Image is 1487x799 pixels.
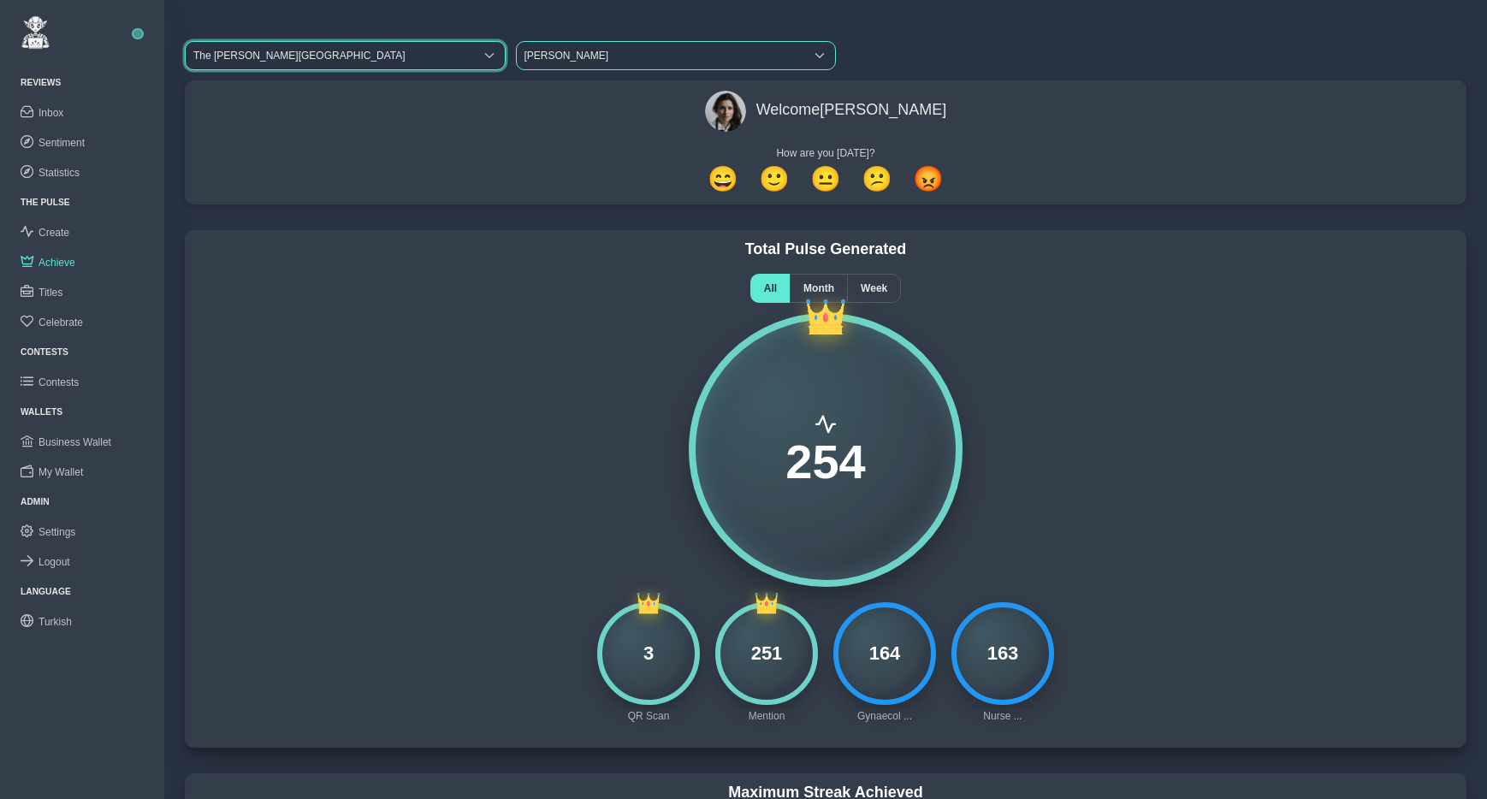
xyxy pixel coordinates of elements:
div: Month [790,274,847,303]
a: Language [21,587,71,596]
h4: Total Pulse Generated [195,240,1456,259]
div: Mention points 251 [715,602,818,705]
span: Settings [39,526,75,538]
a: Admin [21,497,50,506]
a: THE PULSE [21,198,70,207]
span: Create [39,227,69,239]
h4: Welcome [PERSON_NAME] [756,101,947,120]
div: Select a location [474,42,505,69]
span: The [PERSON_NAME][GEOGRAPHIC_DATA] [186,42,474,69]
span: All [764,282,777,294]
div: QR Scan points 3 [597,602,700,705]
span: Contests [39,376,79,388]
div: Gynaecol ... points 164 [833,602,936,705]
button: Great [705,164,741,194]
div: Generate QR for reviews [597,602,700,705]
div: Nurse ... points 163 [951,602,1054,705]
span: My Wallet [39,466,83,478]
div: Total points 254 [689,313,963,587]
a: Wallets [21,407,62,417]
div: All [750,274,790,303]
button: Okay [808,164,844,194]
img: ReviewElf Logo [21,15,50,50]
span: Business Wallet [39,436,111,448]
span: Celebrate [39,317,83,328]
button: Angry [910,164,946,194]
a: CONTESTS [21,347,68,357]
span: Turkish [39,616,72,628]
button: Not great [859,164,895,194]
span: [PERSON_NAME] [517,42,805,69]
span: Sentiment [39,137,85,149]
img: avatar [705,91,746,132]
div: Gynaecol ... [857,710,912,722]
div: QR Scan [628,710,670,722]
div: How are you [DATE]? [195,147,1456,159]
div: Nurse ... [983,710,1022,722]
span: Logout [39,556,70,568]
span: Week [861,282,887,294]
span: 254 [785,438,865,486]
span: Titles [39,287,62,299]
button: Good [756,164,792,194]
span: Month [803,282,834,294]
div: Select employee [804,42,835,69]
a: Reviews [21,78,61,87]
div: Mention [749,710,785,722]
span: Achieve [39,257,75,269]
span: Statistics [39,167,80,179]
div: Week [847,274,901,303]
span: Inbox [39,107,63,119]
